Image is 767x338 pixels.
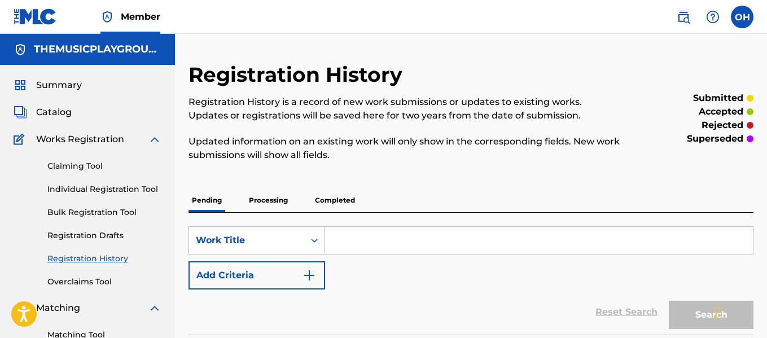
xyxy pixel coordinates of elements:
[731,6,753,28] div: User Menu
[14,78,27,92] img: Summary
[148,133,161,146] img: expand
[693,91,743,105] p: submitted
[702,118,743,132] p: rejected
[148,301,161,315] img: expand
[47,183,161,195] a: Individual Registration Tool
[34,43,161,56] h5: THEMUSICPLAYGROUND THEMUSICPLAYGROUND
[14,8,57,25] img: MLC Logo
[14,133,28,146] img: Works Registration
[189,95,624,122] p: Registration History is a record of new work submissions or updates to existing works. Updates or...
[14,43,27,56] img: Accounts
[312,188,358,212] p: Completed
[47,160,161,172] a: Claiming Tool
[303,269,316,282] img: 9d2ae6d4665cec9f34b9.svg
[47,276,161,288] a: Overclaims Tool
[699,105,743,118] p: accepted
[189,261,325,289] button: Add Criteria
[121,10,160,23] span: Member
[36,78,82,92] span: Summary
[196,234,297,247] div: Work Title
[714,295,721,329] div: Drag
[735,197,767,288] iframe: Resource Center
[47,230,161,242] a: Registration Drafts
[189,62,408,87] h2: Registration History
[14,106,72,119] a: CatalogCatalog
[672,6,695,28] a: Public Search
[711,284,767,338] iframe: Chat Widget
[47,253,161,265] a: Registration History
[687,132,743,146] p: superseded
[14,301,28,315] img: Matching
[706,10,720,24] img: help
[189,188,225,212] p: Pending
[47,207,161,218] a: Bulk Registration Tool
[36,106,72,119] span: Catalog
[36,133,124,146] span: Works Registration
[246,188,291,212] p: Processing
[702,6,724,28] div: Help
[14,78,82,92] a: SummarySummary
[189,226,753,335] form: Search Form
[100,10,114,24] img: Top Rightsholder
[14,106,27,119] img: Catalog
[36,301,80,315] span: Matching
[677,10,690,24] img: search
[189,135,624,162] p: Updated information on an existing work will only show in the corresponding fields. New work subm...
